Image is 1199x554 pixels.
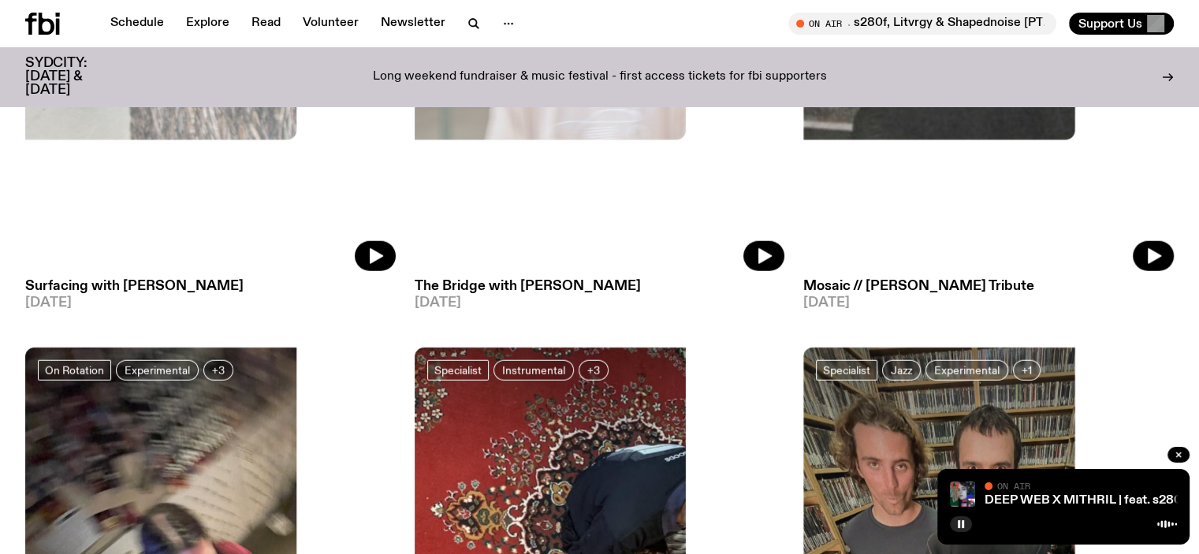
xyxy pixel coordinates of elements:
[803,280,1174,293] h3: Mosaic // [PERSON_NAME] Tribute
[1022,365,1032,377] span: +1
[587,365,600,377] span: +3
[212,365,225,377] span: +3
[493,360,574,381] a: Instrumental
[502,365,565,377] span: Instrumental
[434,365,482,377] span: Specialist
[427,360,489,381] a: Specialist
[1078,17,1142,31] span: Support Us
[177,13,239,35] a: Explore
[1013,360,1041,381] button: +1
[203,360,233,381] button: +3
[934,365,1000,377] span: Experimental
[25,280,396,293] h3: Surfacing with [PERSON_NAME]
[45,365,104,377] span: On Rotation
[293,13,368,35] a: Volunteer
[101,13,173,35] a: Schedule
[371,13,455,35] a: Newsletter
[803,296,1174,310] span: [DATE]
[891,365,912,377] span: Jazz
[38,360,111,381] a: On Rotation
[1069,13,1174,35] button: Support Us
[803,272,1174,310] a: Mosaic // [PERSON_NAME] Tribute[DATE]
[25,296,396,310] span: [DATE]
[997,481,1030,491] span: On Air
[116,360,199,381] a: Experimental
[823,365,870,377] span: Specialist
[125,365,190,377] span: Experimental
[925,360,1008,381] a: Experimental
[25,57,126,97] h3: SYDCITY: [DATE] & [DATE]
[415,272,785,310] a: The Bridge with [PERSON_NAME][DATE]
[788,13,1056,35] button: On AirDEEP WEB X MITHRIL | feat. s280f, Litvrgy & Shapednoise [PT. 1]
[242,13,290,35] a: Read
[882,360,921,381] a: Jazz
[373,70,827,84] p: Long weekend fundraiser & music festival - first access tickets for fbi supporters
[25,272,396,310] a: Surfacing with [PERSON_NAME][DATE]
[415,296,785,310] span: [DATE]
[816,360,877,381] a: Specialist
[415,280,785,293] h3: The Bridge with [PERSON_NAME]
[579,360,609,381] button: +3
